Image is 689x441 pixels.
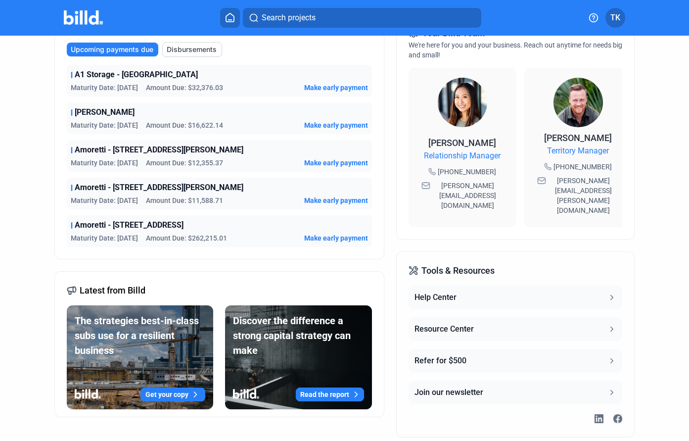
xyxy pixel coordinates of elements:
[553,78,603,127] img: Territory Manager
[414,387,483,398] div: Join our newsletter
[75,106,135,118] span: [PERSON_NAME]
[71,120,138,130] span: Maturity Date: [DATE]
[548,176,619,215] span: [PERSON_NAME][EMAIL_ADDRESS][PERSON_NAME][DOMAIN_NAME]
[71,196,138,205] span: Maturity Date: [DATE]
[409,286,623,309] button: Help Center
[432,181,504,210] span: [PERSON_NAME][EMAIL_ADDRESS][DOMAIN_NAME]
[304,120,368,130] button: Make early payment
[304,233,368,243] button: Make early payment
[75,313,206,358] div: The strategies best-in-class subs use for a resilient business
[409,349,623,373] button: Refer for $500
[146,120,223,130] span: Amount Due: $16,622.14
[71,45,153,54] span: Upcoming payments due
[409,317,623,341] button: Resource Center
[544,133,612,143] span: [PERSON_NAME]
[243,8,481,28] button: Search projects
[75,219,184,231] span: Amoretti - [STREET_ADDRESS]
[553,162,612,172] span: [PHONE_NUMBER]
[262,12,316,24] span: Search projects
[71,158,138,168] span: Maturity Date: [DATE]
[428,138,496,148] span: [PERSON_NAME]
[140,388,205,401] button: Get your copy
[75,182,243,194] span: Amoretti - [STREET_ADDRESS][PERSON_NAME]
[409,381,623,404] button: Join our newsletter
[424,150,501,162] span: Relationship Manager
[409,41,622,59] span: We're here for you and your business. Reach out anytime for needs big and small!
[414,355,466,367] div: Refer for $500
[304,158,368,168] button: Make early payment
[414,292,457,303] div: Help Center
[296,388,364,401] button: Read the report
[421,264,495,278] span: Tools & Resources
[71,233,138,243] span: Maturity Date: [DATE]
[75,69,198,81] span: A1 Storage - [GEOGRAPHIC_DATA]
[146,233,227,243] span: Amount Due: $262,215.01
[304,196,368,205] button: Make early payment
[605,8,625,28] button: TK
[547,145,609,157] span: Territory Manager
[167,45,217,54] span: Disbursements
[80,284,145,297] span: Latest from Billd
[67,43,158,56] button: Upcoming payments due
[414,323,474,335] div: Resource Center
[304,83,368,93] button: Make early payment
[75,144,243,156] span: Amoretti - [STREET_ADDRESS][PERSON_NAME]
[438,78,487,127] img: Relationship Manager
[71,83,138,93] span: Maturity Date: [DATE]
[162,42,222,57] button: Disbursements
[64,10,103,25] img: Billd Company Logo
[146,196,223,205] span: Amount Due: $11,588.71
[146,158,223,168] span: Amount Due: $12,355.37
[233,313,364,358] div: Discover the difference a strong capital strategy can make
[438,167,496,177] span: [PHONE_NUMBER]
[610,12,620,24] span: TK
[146,83,223,93] span: Amount Due: $32,376.03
